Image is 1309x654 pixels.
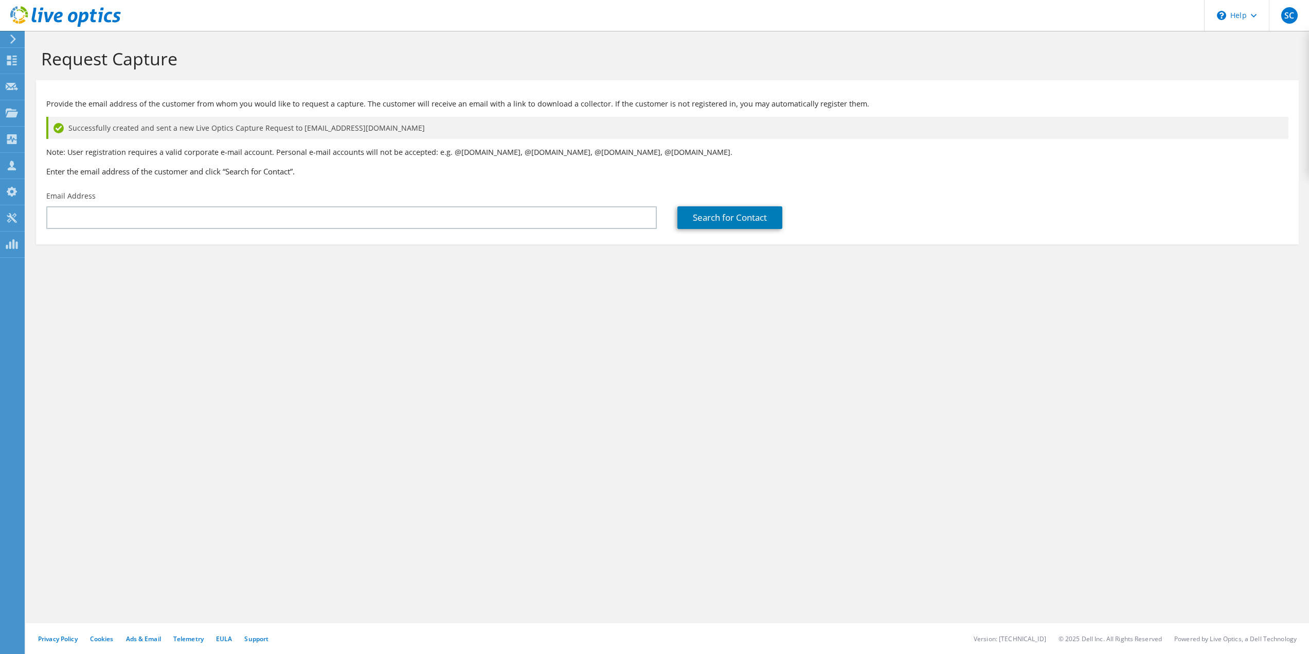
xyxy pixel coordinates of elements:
[216,634,232,643] a: EULA
[41,48,1288,69] h1: Request Capture
[677,206,782,229] a: Search for Contact
[1174,634,1297,643] li: Powered by Live Optics, a Dell Technology
[38,634,78,643] a: Privacy Policy
[244,634,268,643] a: Support
[46,98,1288,110] p: Provide the email address of the customer from whom you would like to request a capture. The cust...
[46,166,1288,177] h3: Enter the email address of the customer and click “Search for Contact”.
[1281,7,1298,24] span: SC
[173,634,204,643] a: Telemetry
[126,634,161,643] a: Ads & Email
[46,147,1288,158] p: Note: User registration requires a valid corporate e-mail account. Personal e-mail accounts will ...
[974,634,1046,643] li: Version: [TECHNICAL_ID]
[1217,11,1226,20] svg: \n
[90,634,114,643] a: Cookies
[1059,634,1162,643] li: © 2025 Dell Inc. All Rights Reserved
[46,191,96,201] label: Email Address
[68,122,425,134] span: Successfully created and sent a new Live Optics Capture Request to [EMAIL_ADDRESS][DOMAIN_NAME]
